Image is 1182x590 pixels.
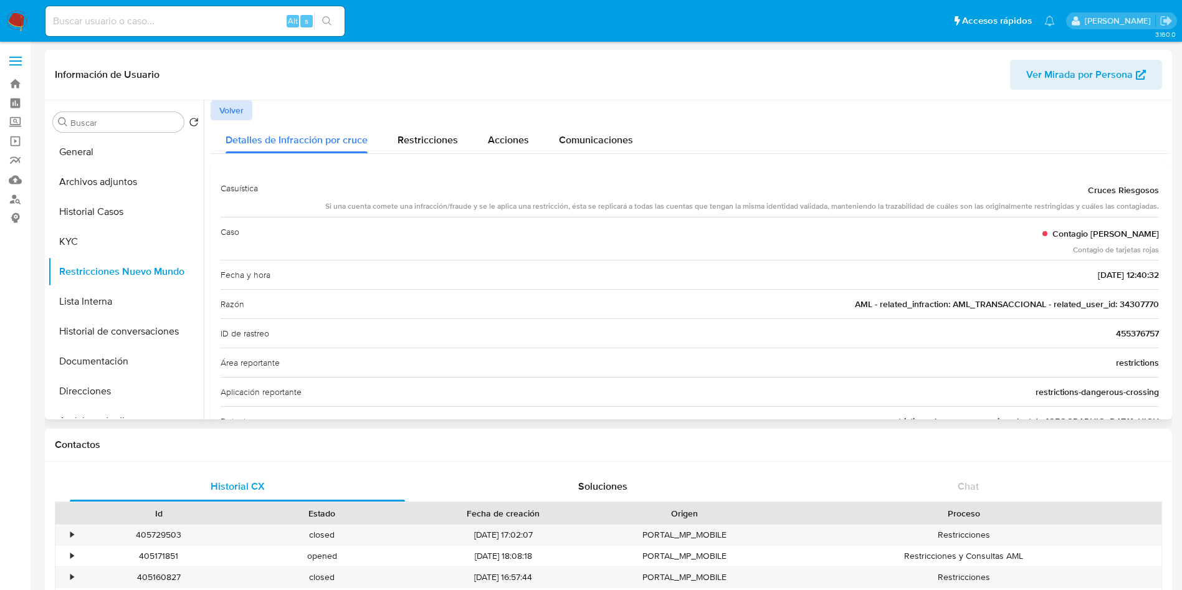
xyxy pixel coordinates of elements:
[412,507,594,520] div: Fecha de creación
[189,117,199,131] button: Volver al orden por defecto
[603,567,766,588] div: PORTAL_MP_MOBILE
[404,546,603,566] div: [DATE] 18:08:18
[55,439,1162,451] h1: Contactos
[77,525,241,545] div: 405729503
[766,525,1161,545] div: Restricciones
[77,546,241,566] div: 405171851
[288,15,298,27] span: Alt
[578,479,627,493] span: Soluciones
[241,567,404,588] div: closed
[962,14,1032,27] span: Accesos rápidos
[1010,60,1162,90] button: Ver Mirada por Persona
[70,571,74,583] div: •
[314,12,340,30] button: search-icon
[1085,15,1155,27] p: agostina.faruolo@mercadolibre.com
[612,507,758,520] div: Origen
[958,479,979,493] span: Chat
[775,507,1153,520] div: Proceso
[86,507,232,520] div: Id
[404,525,603,545] div: [DATE] 17:02:07
[241,525,404,545] div: closed
[77,567,241,588] div: 405160827
[241,546,404,566] div: opened
[48,257,204,287] button: Restricciones Nuevo Mundo
[70,529,74,541] div: •
[1160,14,1173,27] a: Salir
[48,137,204,167] button: General
[211,479,265,493] span: Historial CX
[70,550,74,562] div: •
[48,346,204,376] button: Documentación
[48,167,204,197] button: Archivos adjuntos
[55,69,160,81] h1: Información de Usuario
[58,117,68,127] button: Buscar
[48,227,204,257] button: KYC
[603,525,766,545] div: PORTAL_MP_MOBILE
[45,13,345,29] input: Buscar usuario o caso...
[404,567,603,588] div: [DATE] 16:57:44
[1044,16,1055,26] a: Notificaciones
[766,546,1161,566] div: Restricciones y Consultas AML
[603,546,766,566] div: PORTAL_MP_MOBILE
[766,567,1161,588] div: Restricciones
[48,376,204,406] button: Direcciones
[48,406,204,436] button: Anticipos de dinero
[48,197,204,227] button: Historial Casos
[48,316,204,346] button: Historial de conversaciones
[305,15,308,27] span: s
[70,117,179,128] input: Buscar
[1026,60,1133,90] span: Ver Mirada por Persona
[48,287,204,316] button: Lista Interna
[249,507,395,520] div: Estado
